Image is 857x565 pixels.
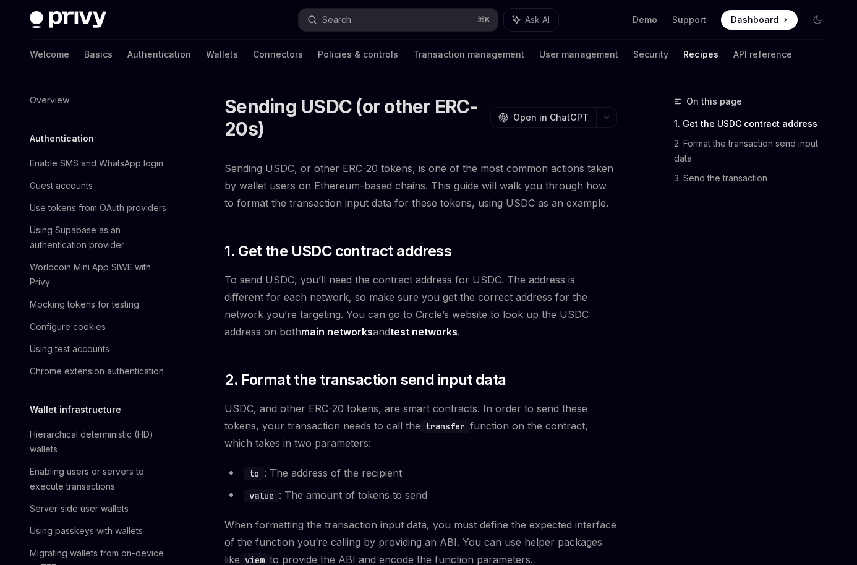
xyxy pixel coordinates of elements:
a: Authentication [127,40,191,69]
span: To send USDC, you’ll need the contract address for USDC. The address is different for each networ... [224,271,617,340]
div: Hierarchical deterministic (HD) wallets [30,427,171,457]
button: Ask AI [504,9,558,31]
a: Server-side user wallets [20,498,178,520]
a: Enable SMS and WhatsApp login [20,152,178,175]
a: Dashboard [721,10,798,30]
a: Overview [20,89,178,111]
div: Use tokens from OAuth providers [30,201,166,215]
a: Welcome [30,40,69,69]
li: : The address of the recipient [224,464,617,481]
a: Hierarchical deterministic (HD) wallets [20,423,178,460]
img: dark logo [30,11,106,28]
h1: Sending USDC (or other ERC-20s) [224,95,485,140]
a: Basics [84,40,113,69]
div: Enabling users or servers to execute transactions [30,464,171,494]
a: Mocking tokens for testing [20,293,178,316]
li: : The amount of tokens to send [224,486,617,504]
a: Use tokens from OAuth providers [20,197,178,219]
button: Open in ChatGPT [490,107,596,128]
button: Toggle dark mode [808,10,827,30]
span: Dashboard [731,14,778,26]
a: API reference [733,40,792,69]
div: Chrome extension authentication [30,364,164,379]
span: ⌘ K [477,15,490,25]
a: Wallets [206,40,238,69]
div: Using test accounts [30,342,109,356]
div: Worldcoin Mini App SIWE with Privy [30,260,171,290]
a: test networks [390,326,458,339]
div: Guest accounts [30,178,93,193]
a: Transaction management [413,40,524,69]
div: Search... [322,12,357,27]
a: Policies & controls [318,40,398,69]
a: Worldcoin Mini App SIWE with Privy [20,256,178,293]
code: to [244,467,264,480]
a: Using passkeys with wallets [20,520,178,542]
span: Sending USDC, or other ERC-20 tokens, is one of the most common actions taken by wallet users on ... [224,160,617,212]
div: Overview [30,93,69,108]
h5: Authentication [30,131,94,146]
code: transfer [420,420,470,433]
a: 3. Send the transaction [674,168,837,188]
a: Security [633,40,668,69]
a: Demo [633,14,657,26]
a: User management [539,40,618,69]
span: USDC, and other ERC-20 tokens, are smart contracts. In order to send these tokens, your transacti... [224,400,617,452]
div: Server-side user wallets [30,501,129,516]
button: Search...⌘K [299,9,497,31]
a: Configure cookies [20,316,178,338]
span: 2. Format the transaction send input data [224,370,506,390]
div: Configure cookies [30,319,106,334]
div: Using Supabase as an authentication provider [30,223,171,252]
a: Using Supabase as an authentication provider [20,219,178,256]
span: On this page [686,94,742,109]
a: 2. Format the transaction send input data [674,134,837,168]
a: Connectors [253,40,303,69]
span: Open in ChatGPT [513,111,589,124]
div: Mocking tokens for testing [30,297,139,312]
span: 1. Get the USDC contract address [224,241,451,261]
a: main networks [301,326,373,339]
a: Using test accounts [20,338,178,360]
span: Ask AI [525,14,550,26]
a: Guest accounts [20,175,178,197]
div: Enable SMS and WhatsApp login [30,156,163,171]
a: Enabling users or servers to execute transactions [20,460,178,498]
a: 1. Get the USDC contract address [674,114,837,134]
div: Using passkeys with wallets [30,524,143,538]
code: value [244,489,279,502]
a: Recipes [683,40,718,69]
h5: Wallet infrastructure [30,402,121,417]
a: Chrome extension authentication [20,360,178,382]
a: Support [672,14,706,26]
